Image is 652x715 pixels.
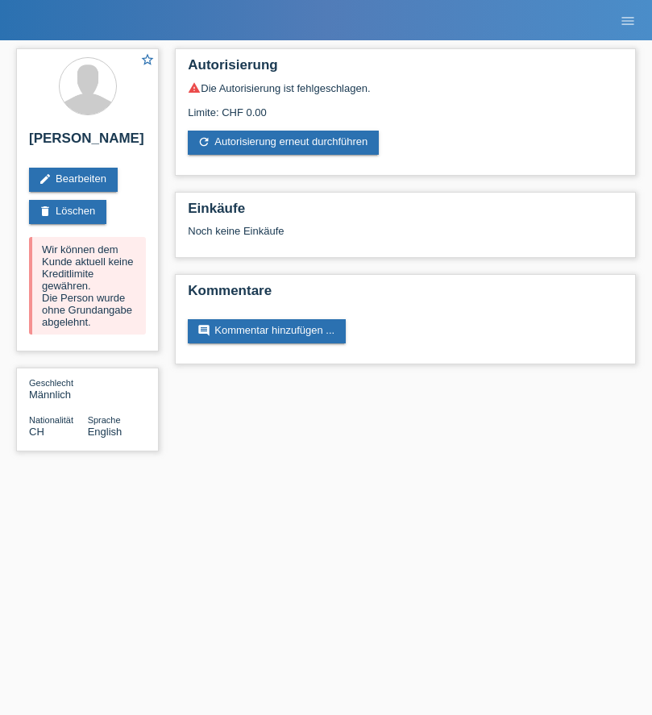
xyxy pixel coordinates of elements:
[29,200,106,224] a: deleteLöschen
[197,324,210,337] i: comment
[188,225,623,249] div: Noch keine Einkäufe
[188,81,623,94] div: Die Autorisierung ist fehlgeschlagen.
[188,201,623,225] h2: Einkäufe
[88,426,123,438] span: English
[88,415,121,425] span: Sprache
[140,52,155,67] i: star_border
[188,319,346,343] a: commentKommentar hinzufügen ...
[29,415,73,425] span: Nationalität
[188,283,623,307] h2: Kommentare
[197,135,210,148] i: refresh
[188,94,623,118] div: Limite: CHF 0.00
[188,131,379,155] a: refreshAutorisierung erneut durchführen
[29,376,88,401] div: Männlich
[620,13,636,29] i: menu
[188,57,623,81] h2: Autorisierung
[39,173,52,185] i: edit
[29,168,118,192] a: editBearbeiten
[140,52,155,69] a: star_border
[39,205,52,218] i: delete
[29,378,73,388] span: Geschlecht
[188,81,201,94] i: warning
[29,426,44,438] span: Schweiz
[29,131,146,155] h2: [PERSON_NAME]
[29,237,146,335] div: Wir können dem Kunde aktuell keine Kreditlimite gewähren. Die Person wurde ohne Grundangabe abgel...
[612,15,644,25] a: menu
